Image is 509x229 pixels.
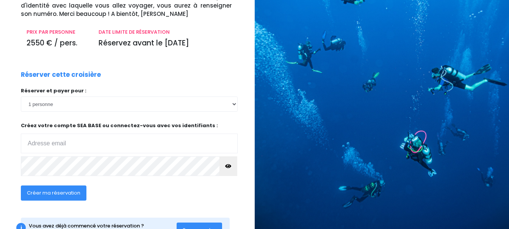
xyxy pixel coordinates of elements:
span: Créer ma réservation [27,189,80,196]
p: DATE LIMITE DE RÉSERVATION [99,28,232,36]
p: 2550 € / pers. [27,38,87,49]
p: PRIX PAR PERSONNE [27,28,87,36]
p: Créez votre compte SEA BASE ou connectez-vous avec vos identifiants : [21,122,238,153]
button: Créer ma réservation [21,185,86,201]
p: Réservez avant le [DATE] [99,38,232,49]
p: Réserver cette croisière [21,70,101,80]
input: Adresse email [21,134,238,153]
p: Réserver et payer pour : [21,87,238,95]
